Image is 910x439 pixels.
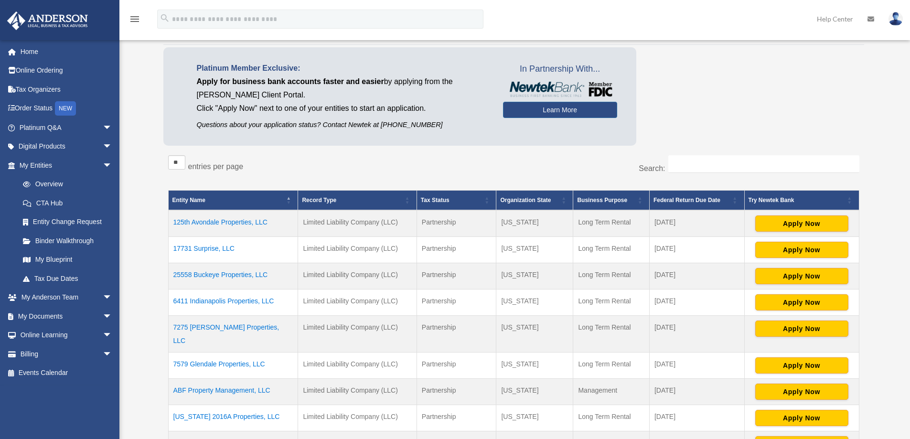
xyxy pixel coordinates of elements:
span: arrow_drop_down [103,307,122,326]
a: Learn More [503,102,617,118]
a: Platinum Q&Aarrow_drop_down [7,118,127,137]
a: Billingarrow_drop_down [7,344,127,364]
th: Business Purpose: Activate to sort [573,191,649,211]
td: Partnership [417,353,496,379]
td: [US_STATE] [496,210,573,237]
button: Apply Now [755,294,848,311]
div: Try Newtek Bank [749,194,845,206]
a: Entity Change Request [13,213,122,232]
th: Try Newtek Bank : Activate to sort [744,191,859,211]
p: Platinum Member Exclusive: [197,62,489,75]
th: Entity Name: Activate to invert sorting [168,191,298,211]
td: [US_STATE] [496,405,573,431]
a: Events Calendar [7,364,127,383]
button: Apply Now [755,321,848,337]
span: Record Type [302,197,336,203]
td: [US_STATE] [496,263,573,289]
a: Overview [13,175,117,194]
td: Long Term Rental [573,210,649,237]
p: by applying from the [PERSON_NAME] Client Portal. [197,75,489,102]
td: [US_STATE] [496,289,573,316]
td: [US_STATE] [496,237,573,263]
span: arrow_drop_down [103,137,122,157]
td: Long Term Rental [573,263,649,289]
td: Limited Liability Company (LLC) [298,405,417,431]
td: Management [573,379,649,405]
td: Long Term Rental [573,289,649,316]
span: arrow_drop_down [103,288,122,308]
label: Search: [639,164,665,172]
a: Online Ordering [7,61,127,80]
a: My Documentsarrow_drop_down [7,307,127,326]
span: arrow_drop_down [103,156,122,175]
a: My Entitiesarrow_drop_down [7,156,122,175]
label: entries per page [188,162,244,171]
td: Limited Liability Company (LLC) [298,210,417,237]
td: [DATE] [649,379,744,405]
span: arrow_drop_down [103,326,122,345]
td: 6411 Indianapolis Properties, LLC [168,289,298,316]
button: Apply Now [755,242,848,258]
p: Questions about your application status? Contact Newtek at [PHONE_NUMBER] [197,119,489,131]
a: Order StatusNEW [7,99,127,118]
div: NEW [55,101,76,116]
th: Federal Return Due Date: Activate to sort [649,191,744,211]
img: Anderson Advisors Platinum Portal [4,11,91,30]
th: Record Type: Activate to sort [298,191,417,211]
td: [US_STATE] 2016A Properties, LLC [168,405,298,431]
td: Partnership [417,210,496,237]
p: Click "Apply Now" next to one of your entities to start an application. [197,102,489,115]
td: Long Term Rental [573,237,649,263]
a: Binder Walkthrough [13,231,122,250]
td: Partnership [417,316,496,353]
a: My Blueprint [13,250,122,269]
button: Apply Now [755,268,848,284]
td: Limited Liability Company (LLC) [298,316,417,353]
td: Partnership [417,263,496,289]
td: Partnership [417,379,496,405]
span: Federal Return Due Date [653,197,720,203]
span: Entity Name [172,197,205,203]
span: Business Purpose [577,197,627,203]
td: [US_STATE] [496,379,573,405]
td: [DATE] [649,237,744,263]
td: 17731 Surprise, LLC [168,237,298,263]
td: [US_STATE] [496,353,573,379]
td: 7579 Glendale Properties, LLC [168,353,298,379]
a: Tax Organizers [7,80,127,99]
td: Limited Liability Company (LLC) [298,353,417,379]
a: Digital Productsarrow_drop_down [7,137,127,156]
img: User Pic [889,12,903,26]
td: [DATE] [649,210,744,237]
a: Online Learningarrow_drop_down [7,326,127,345]
td: ABF Property Management, LLC [168,379,298,405]
td: [DATE] [649,316,744,353]
button: Apply Now [755,357,848,374]
th: Organization State: Activate to sort [496,191,573,211]
span: Apply for business bank accounts faster and easier [197,77,384,86]
td: [DATE] [649,353,744,379]
td: [DATE] [649,405,744,431]
td: Partnership [417,289,496,316]
td: 25558 Buckeye Properties, LLC [168,263,298,289]
button: Apply Now [755,410,848,426]
td: 125th Avondale Properties, LLC [168,210,298,237]
td: Limited Liability Company (LLC) [298,263,417,289]
td: Limited Liability Company (LLC) [298,237,417,263]
td: [DATE] [649,263,744,289]
span: In Partnership With... [503,62,617,77]
a: CTA Hub [13,193,122,213]
td: Partnership [417,237,496,263]
a: menu [129,17,140,25]
td: Limited Liability Company (LLC) [298,379,417,405]
span: Tax Status [421,197,450,203]
span: arrow_drop_down [103,118,122,138]
td: Long Term Rental [573,353,649,379]
td: [DATE] [649,289,744,316]
a: Tax Due Dates [13,269,122,288]
i: menu [129,13,140,25]
a: Home [7,42,127,61]
td: Long Term Rental [573,316,649,353]
th: Tax Status: Activate to sort [417,191,496,211]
